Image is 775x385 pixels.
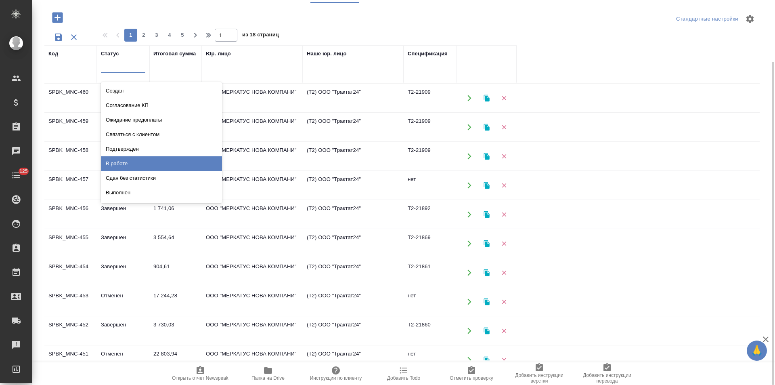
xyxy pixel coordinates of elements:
[149,346,202,374] td: 22 803,94
[44,200,97,229] td: SPBK_MNC-456
[44,346,97,374] td: SPBK_MNC-451
[740,9,760,29] span: Настроить таблицу
[137,29,150,42] button: 2
[404,346,456,374] td: нет
[478,235,495,252] button: Клонировать
[202,142,303,170] td: ООО "МЕРКАТУС НОВА КОМПАНИ"
[303,84,404,112] td: (Т2) ООО "Трактат24"
[202,229,303,258] td: ООО "МЕРКАТУС НОВА КОМПАНИ"
[153,50,196,58] div: Итоговая сумма
[408,50,448,58] div: Спецификация
[478,293,495,310] button: Клонировать
[101,200,222,215] div: Завершен
[149,229,202,258] td: 3 554,64
[303,229,404,258] td: (Т2) ООО "Трактат24"
[44,142,97,170] td: SPBK_MNC-458
[166,362,234,385] button: Открыть отчет Newspeak
[478,177,495,194] button: Клонировать
[438,362,505,385] button: Отметить проверку
[478,264,495,281] button: Клонировать
[307,50,347,58] div: Наше юр. лицо
[101,113,222,127] div: Ожидание предоплаты
[478,90,495,106] button: Клонировать
[97,259,149,287] td: Завершен
[101,84,222,98] div: Создан
[66,29,82,45] button: Сбросить фильтры
[150,29,163,42] button: 3
[404,229,456,258] td: Т2-21869
[97,229,149,258] td: Завершен
[461,235,478,252] button: Открыть
[176,29,189,42] button: 5
[461,148,478,164] button: Открыть
[97,113,149,141] td: Завершен
[404,171,456,200] td: нет
[206,50,231,58] div: Юр. лицо
[44,84,97,112] td: SPBK_MNC-460
[750,342,764,359] span: 🙏
[478,206,495,223] button: Клонировать
[310,375,362,381] span: Инструкции по клиенту
[461,264,478,281] button: Открыть
[44,229,97,258] td: SPBK_MNC-455
[461,322,478,339] button: Открыть
[149,200,202,229] td: 1 741,06
[496,351,512,368] button: Удалить
[303,288,404,316] td: (Т2) ООО "Трактат24"
[172,375,228,381] span: Открыть отчет Newspeak
[461,351,478,368] button: Открыть
[234,362,302,385] button: Папка на Drive
[44,113,97,141] td: SPBK_MNC-459
[747,341,767,361] button: 🙏
[97,142,149,170] td: Завершен
[404,288,456,316] td: нет
[578,372,636,384] span: Добавить инструкции перевода
[101,98,222,113] div: Согласование КП
[510,372,568,384] span: Добавить инструкции верстки
[251,375,285,381] span: Папка на Drive
[370,362,438,385] button: Добавить Todo
[387,375,420,381] span: Добавить Todo
[242,30,279,42] span: из 18 страниц
[496,148,512,164] button: Удалить
[202,259,303,287] td: ООО "МЕРКАТУС НОВА КОМПАНИ"
[496,293,512,310] button: Удалить
[101,127,222,142] div: Связаться с клиентом
[461,206,478,223] button: Открыть
[15,167,33,175] span: 125
[149,259,202,287] td: 904,61
[505,362,573,385] button: Добавить инструкции верстки
[101,185,222,200] div: Выполнен
[202,84,303,112] td: ООО "МЕРКАТУС НОВА КОМПАНИ"
[44,259,97,287] td: SPBK_MNC-454
[450,375,493,381] span: Отметить проверку
[303,171,404,200] td: (Т2) ООО "Трактат24"
[496,177,512,194] button: Удалить
[44,171,97,200] td: SPBK_MNC-457
[44,288,97,316] td: SPBK_MNC-453
[202,288,303,316] td: ООО "МЕРКАТУС НОВА КОМПАНИ"
[302,362,370,385] button: Инструкции по клиенту
[101,142,222,156] div: Подтвержден
[478,148,495,164] button: Клонировать
[478,322,495,339] button: Клонировать
[303,259,404,287] td: (Т2) ООО "Трактат24"
[404,259,456,287] td: Т2-21861
[303,317,404,345] td: (Т2) ООО "Трактат24"
[101,171,222,185] div: Сдан без статистики
[478,119,495,135] button: Клонировать
[46,9,69,26] button: Добавить проект
[496,206,512,223] button: Удалить
[202,200,303,229] td: ООО "МЕРКАТУС НОВА КОМПАНИ"
[461,293,478,310] button: Открыть
[163,31,176,39] span: 4
[404,200,456,229] td: Т2-21892
[163,29,176,42] button: 4
[496,90,512,106] button: Удалить
[303,346,404,374] td: (Т2) ООО "Трактат24"
[461,177,478,194] button: Открыть
[496,322,512,339] button: Удалить
[461,90,478,106] button: Открыть
[48,50,58,58] div: Код
[496,235,512,252] button: Удалить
